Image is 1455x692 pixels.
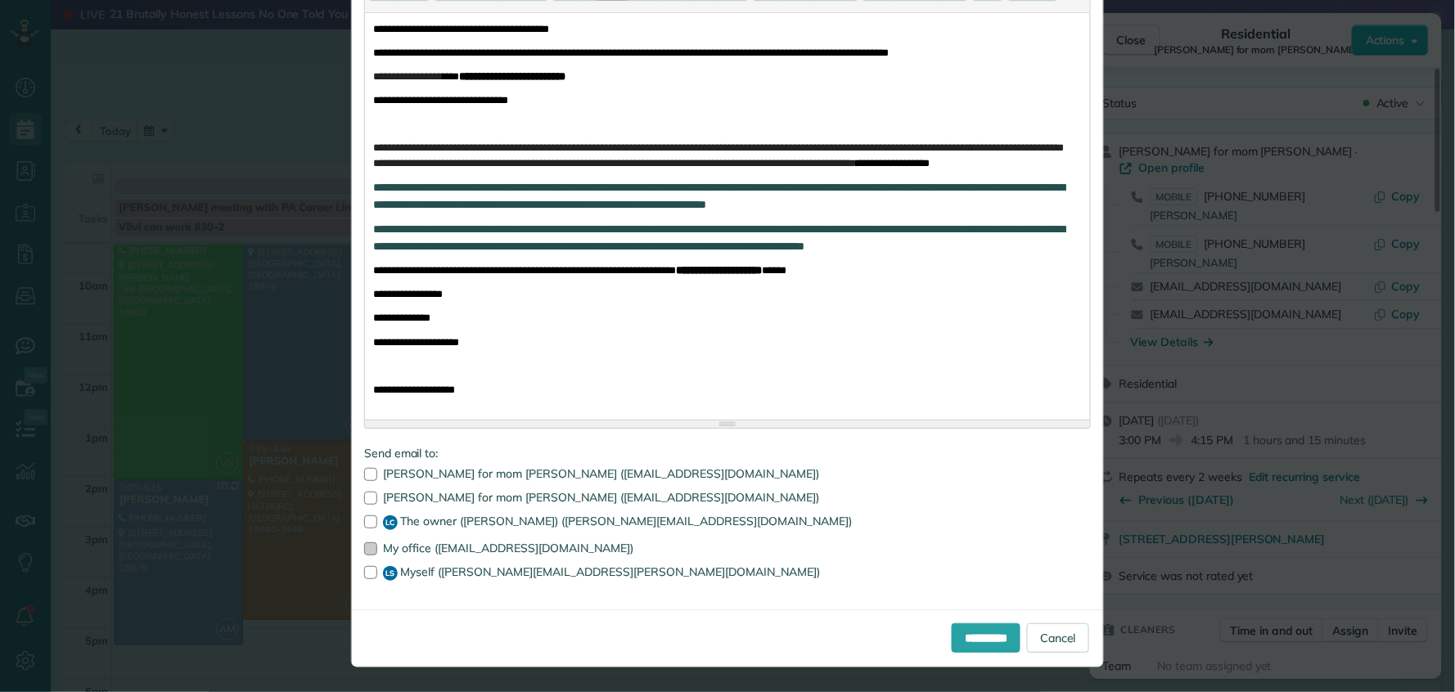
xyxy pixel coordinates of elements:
a: Cancel [1027,623,1089,653]
label: Myself ([PERSON_NAME][EMAIL_ADDRESS][PERSON_NAME][DOMAIN_NAME]) [364,566,1091,581]
label: [PERSON_NAME] for mom [PERSON_NAME] ([EMAIL_ADDRESS][DOMAIN_NAME]) [364,468,1091,479]
label: Send email to: [364,445,1091,461]
span: LS [383,566,398,581]
label: [PERSON_NAME] for mom [PERSON_NAME] ([EMAIL_ADDRESS][DOMAIN_NAME]) [364,492,1091,503]
label: The owner ([PERSON_NAME]) ([PERSON_NAME][EMAIL_ADDRESS][DOMAIN_NAME]) [364,515,1091,530]
div: Resize [365,420,1090,428]
span: LC [383,515,398,530]
label: My office ([EMAIL_ADDRESS][DOMAIN_NAME]) [364,542,1091,554]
